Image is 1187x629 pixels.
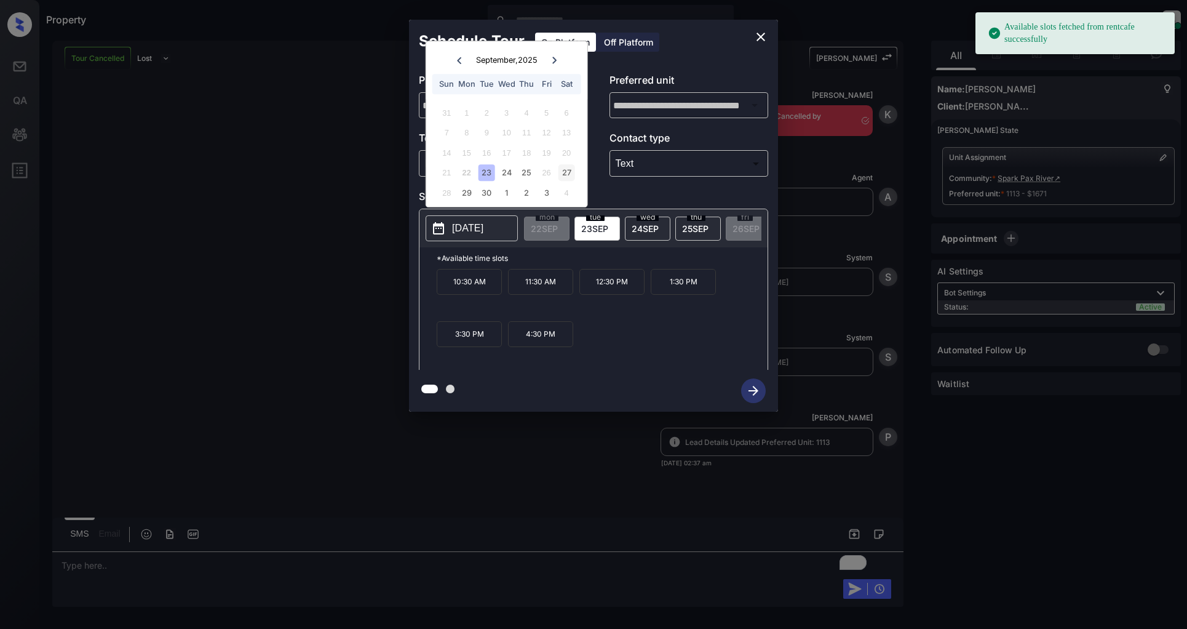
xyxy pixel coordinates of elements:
p: [DATE] [452,221,483,236]
div: Not available Tuesday, September 2nd, 2025 [478,105,495,121]
div: Text [613,153,766,174]
p: 12:30 PM [579,269,645,295]
div: Not available Sunday, September 21st, 2025 [439,165,455,182]
p: 11:30 AM [508,269,573,295]
div: September , 2025 [476,55,538,65]
div: Choose Thursday, September 25th, 2025 [518,165,535,182]
div: Not available Friday, September 26th, 2025 [538,165,555,182]
div: Not available Saturday, October 4th, 2025 [558,185,574,201]
div: Choose Monday, September 29th, 2025 [458,185,475,201]
div: Not available Saturday, September 6th, 2025 [558,105,574,121]
div: Choose Thursday, October 2nd, 2025 [518,185,535,201]
div: Choose Friday, October 3rd, 2025 [538,185,555,201]
p: Contact type [609,130,769,150]
span: wed [637,214,659,221]
div: In Person [422,153,575,174]
span: 23 SEP [581,223,608,234]
div: Not available Monday, September 15th, 2025 [458,145,475,161]
div: Choose Wednesday, September 24th, 2025 [498,165,515,182]
span: 24 SEP [632,223,659,234]
div: Tue [478,76,495,92]
div: Choose Saturday, September 27th, 2025 [558,165,574,182]
div: Not available Friday, September 5th, 2025 [538,105,555,121]
div: Not available Monday, September 8th, 2025 [458,125,475,142]
div: Not available Sunday, September 7th, 2025 [439,125,455,142]
div: Not available Sunday, September 28th, 2025 [439,185,455,201]
div: month 2025-09 [430,103,583,202]
h2: Schedule Tour [409,20,534,63]
div: On Platform [535,33,596,52]
span: 25 SEP [682,223,709,234]
span: tue [586,214,605,221]
div: Not available Wednesday, September 10th, 2025 [498,125,515,142]
p: Tour type [419,130,578,150]
p: 3:30 PM [437,321,502,347]
span: thu [687,214,705,221]
div: Not available Tuesday, September 9th, 2025 [478,125,495,142]
div: Not available Friday, September 19th, 2025 [538,145,555,161]
div: Not available Friday, September 12th, 2025 [538,125,555,142]
div: Fri [538,76,555,92]
p: Select slot [419,189,768,209]
div: Not available Saturday, September 20th, 2025 [558,145,574,161]
p: 1:30 PM [651,269,716,295]
div: Not available Monday, September 22nd, 2025 [458,165,475,182]
div: date-select [625,217,670,241]
div: Not available Thursday, September 11th, 2025 [518,125,535,142]
div: Not available Saturday, September 13th, 2025 [558,125,574,142]
div: Choose Wednesday, October 1st, 2025 [498,185,515,201]
button: btn-next [734,375,773,407]
div: Not available Monday, September 1st, 2025 [458,105,475,121]
p: 10:30 AM [437,269,502,295]
div: Not available Sunday, September 14th, 2025 [439,145,455,161]
button: close [748,25,773,49]
div: Choose Tuesday, September 23rd, 2025 [478,165,495,182]
div: Off Platform [598,33,659,52]
div: Not available Thursday, September 4th, 2025 [518,105,535,121]
div: Sat [558,76,574,92]
div: date-select [675,217,721,241]
p: *Available time slots [437,247,768,269]
div: Available slots fetched from rentcafe successfully [988,16,1165,50]
div: Mon [458,76,475,92]
div: Thu [518,76,535,92]
div: Not available Tuesday, September 16th, 2025 [478,145,495,161]
div: Not available Thursday, September 18th, 2025 [518,145,535,161]
p: Preferred unit [609,73,769,92]
div: Choose Tuesday, September 30th, 2025 [478,185,495,201]
p: Preferred community [419,73,578,92]
p: 4:30 PM [508,321,573,347]
div: Not available Wednesday, September 3rd, 2025 [498,105,515,121]
div: Not available Sunday, August 31st, 2025 [439,105,455,121]
div: Not available Wednesday, September 17th, 2025 [498,145,515,161]
div: Wed [498,76,515,92]
div: Sun [439,76,455,92]
div: date-select [574,217,620,241]
button: [DATE] [426,215,518,241]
